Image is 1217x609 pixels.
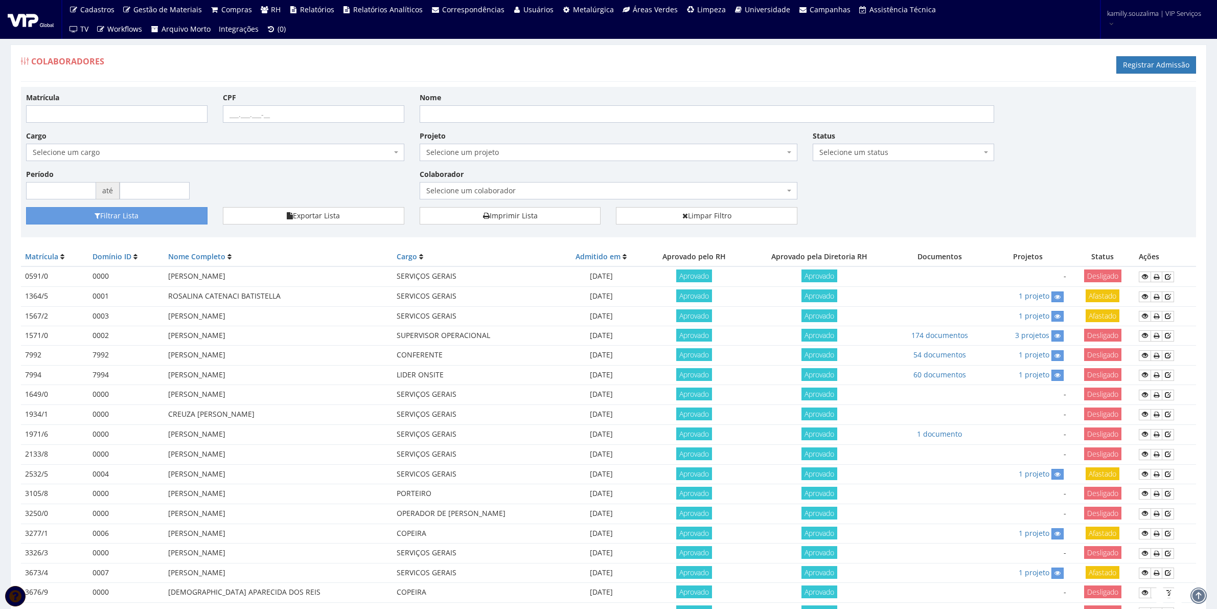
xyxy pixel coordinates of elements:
[164,504,393,524] td: [PERSON_NAME]
[1086,566,1119,579] span: Afastado
[164,365,393,385] td: [PERSON_NAME]
[21,346,88,365] td: 7992
[1107,8,1201,18] span: kamilly.souzalima | VIP Serviços
[65,19,93,39] a: TV
[21,326,88,345] td: 1571/0
[393,385,559,405] td: SERVIÇOS GERAIS
[88,424,164,444] td: 0000
[426,147,785,157] span: Selecione um projeto
[420,144,798,161] span: Selecione um projeto
[986,484,1070,504] td: -
[93,19,147,39] a: Workflows
[801,447,837,460] span: Aprovado
[676,527,712,539] span: Aprovado
[164,524,393,543] td: [PERSON_NAME]
[1084,447,1121,460] span: Desligado
[697,5,726,14] span: Limpeza
[1019,568,1049,577] a: 1 projeto
[819,147,981,157] span: Selecione um status
[393,504,559,524] td: OPERADOR DE [PERSON_NAME]
[676,388,712,400] span: Aprovado
[88,346,164,365] td: 7992
[559,346,644,365] td: [DATE]
[88,563,164,582] td: 0007
[21,306,88,326] td: 1567/2
[88,326,164,345] td: 0002
[1084,507,1121,520] span: Desligado
[745,247,893,266] th: Aprovado pela Diretoria RH
[986,266,1070,286] td: -
[21,385,88,405] td: 1649/0
[559,365,644,385] td: [DATE]
[393,464,559,484] td: SERVICOS GERAIS
[107,24,142,34] span: Workflows
[393,266,559,286] td: SERVIÇOS GERAIS
[1135,247,1196,266] th: Ações
[271,5,281,14] span: RH
[559,544,644,563] td: [DATE]
[80,5,114,14] span: Cadastros
[1019,350,1049,359] a: 1 projeto
[215,19,263,39] a: Integrações
[801,329,837,342] span: Aprovado
[810,5,851,14] span: Campanhas
[21,504,88,524] td: 3250/0
[911,330,968,340] a: 174 documentos
[393,524,559,543] td: COPEIRA
[164,464,393,484] td: [PERSON_NAME]
[559,404,644,424] td: [DATE]
[801,527,837,539] span: Aprovado
[26,93,59,103] label: Matrícula
[801,388,837,400] span: Aprovado
[676,507,712,520] span: Aprovado
[21,365,88,385] td: 7994
[676,408,712,420] span: Aprovado
[164,484,393,504] td: [PERSON_NAME]
[393,326,559,345] td: SUPERVISOR OPERACIONAL
[745,5,790,14] span: Universidade
[676,309,712,322] span: Aprovado
[1084,388,1121,400] span: Desligado
[442,5,504,14] span: Correspondências
[21,287,88,306] td: 1364/5
[559,563,644,582] td: [DATE]
[420,207,601,224] a: Imprimir Lista
[353,5,423,14] span: Relatórios Analíticos
[676,368,712,381] span: Aprovado
[917,429,962,439] a: 1 documento
[913,350,966,359] a: 54 documentos
[801,427,837,440] span: Aprovado
[559,287,644,306] td: [DATE]
[813,144,994,161] span: Selecione um status
[88,266,164,286] td: 0000
[26,144,404,161] span: Selecione um cargo
[393,583,559,603] td: COPEIRA
[223,93,236,103] label: CPF
[393,444,559,464] td: SERVIÇOS GERAIS
[1084,585,1121,598] span: Desligado
[21,424,88,444] td: 1971/6
[559,524,644,543] td: [DATE]
[523,5,554,14] span: Usuários
[164,287,393,306] td: ROSALINA CATENACI BATISTELLA
[1084,368,1121,381] span: Desligado
[164,544,393,563] td: [PERSON_NAME]
[559,444,644,464] td: [DATE]
[801,467,837,480] span: Aprovado
[88,365,164,385] td: 7994
[676,467,712,480] span: Aprovado
[93,252,131,261] a: Domínio ID
[420,131,446,141] label: Projeto
[1084,408,1121,420] span: Desligado
[88,385,164,405] td: 0000
[986,404,1070,424] td: -
[21,266,88,286] td: 0591/0
[420,169,464,179] label: Colaborador
[986,424,1070,444] td: -
[559,326,644,345] td: [DATE]
[559,266,644,286] td: [DATE]
[1086,309,1119,322] span: Afastado
[676,566,712,579] span: Aprovado
[21,464,88,484] td: 2532/5
[80,24,88,34] span: TV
